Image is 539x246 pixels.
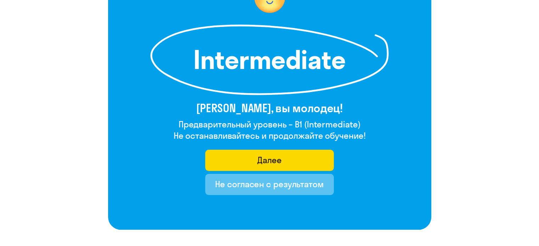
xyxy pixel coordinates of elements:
[205,174,334,195] button: Не согласен с результатом
[174,119,366,130] h4: Предварительный уровень – B1 (Intermediate)
[188,47,351,73] h1: Intermediate
[215,178,324,190] div: Не согласен с результатом
[174,130,366,141] h4: Не останавливайтесь и продолжайте обучение!
[174,101,366,115] h3: [PERSON_NAME], вы молодец!
[205,150,334,171] button: Далее
[257,154,282,166] div: Далее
